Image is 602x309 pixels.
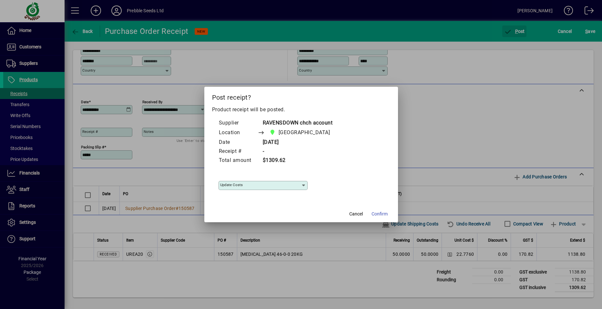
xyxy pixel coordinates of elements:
button: Confirm [369,208,390,220]
td: RAVENSDOWN chch account [258,119,342,128]
td: Receipt # [219,147,258,156]
td: - [258,147,342,156]
span: [GEOGRAPHIC_DATA] [279,129,330,136]
td: Date [219,138,258,147]
span: Cancel [349,211,363,217]
td: [DATE] [258,138,342,147]
button: Cancel [346,208,366,220]
h2: Post receipt? [204,87,398,105]
td: Supplier [219,119,258,128]
mat-label: Update costs [220,183,243,187]
span: CHRISTCHURCH [268,128,333,137]
p: Product receipt will be posted. [212,106,390,114]
td: $1309.62 [258,156,342,165]
td: Location [219,128,258,138]
td: Total amount [219,156,258,165]
span: Confirm [372,211,388,217]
